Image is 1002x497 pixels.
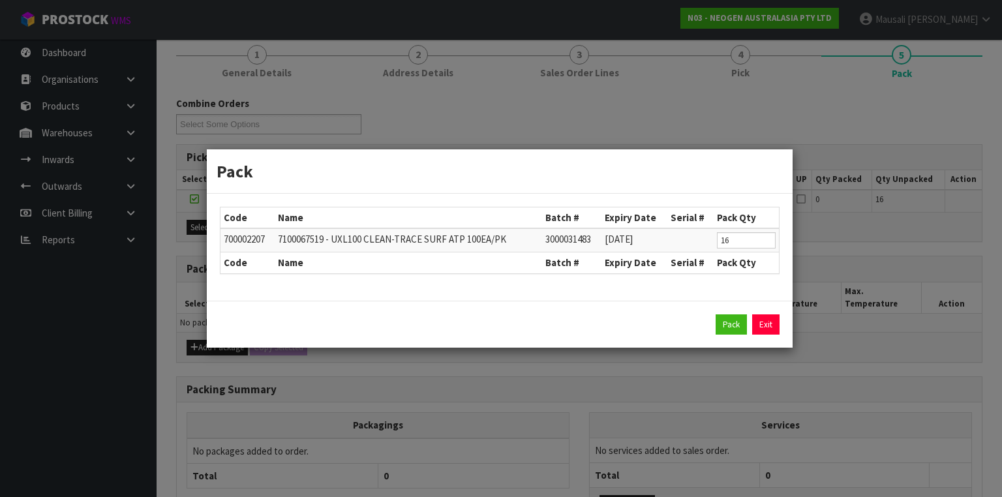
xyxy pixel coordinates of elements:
h3: Pack [217,159,783,183]
th: Serial # [667,207,714,228]
span: 7100067519 - UXL100 CLEAN-TRACE SURF ATP 100EA/PK [278,233,506,245]
button: Pack [716,314,747,335]
th: Batch # [542,252,601,273]
th: Code [220,207,275,228]
span: 700002207 [224,233,265,245]
th: Name [275,207,542,228]
th: Serial # [667,252,714,273]
th: Expiry Date [601,252,667,273]
th: Pack Qty [714,207,779,228]
th: Expiry Date [601,207,667,228]
a: Exit [752,314,780,335]
span: [DATE] [605,233,633,245]
th: Name [275,252,542,273]
th: Code [220,252,275,273]
th: Batch # [542,207,601,228]
th: Pack Qty [714,252,779,273]
span: 3000031483 [545,233,591,245]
